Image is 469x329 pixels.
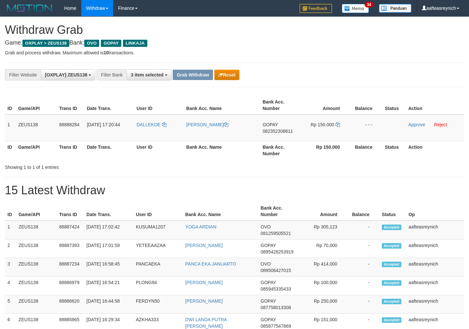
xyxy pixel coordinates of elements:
[261,323,291,329] span: Copy 085877547869 to clipboard
[261,286,291,292] span: Copy 085945335433 to clipboard
[301,141,350,159] th: Rp 150.000
[133,277,183,295] td: PLONG94
[103,50,109,55] strong: 10
[5,277,16,295] td: 4
[184,96,260,115] th: Bank Acc. Name
[41,69,95,80] button: [OXPLAY] ZEUS138
[382,225,401,230] span: Accepted
[347,277,379,295] td: -
[335,122,340,127] a: Copy 150000 to clipboard
[16,258,57,277] td: ZEUS138
[57,240,84,258] td: 88887393
[84,96,134,115] th: Date Trans.
[16,115,57,141] td: ZEUS138
[5,49,464,56] p: Grab and process withdraw. Maximum allowed is transactions.
[261,305,291,310] span: Copy 087758013308 to clipboard
[57,258,84,277] td: 88887234
[183,202,258,221] th: Bank Acc. Name
[300,4,332,13] img: Feedback.jpg
[261,231,291,236] span: Copy 081259505521 to clipboard
[347,295,379,314] td: -
[261,280,276,285] span: GOPAY
[59,122,79,127] span: 88888284
[16,221,57,240] td: ZEUS138
[131,72,163,77] span: 3 item selected
[382,280,401,286] span: Accepted
[16,295,57,314] td: ZEUS138
[84,258,133,277] td: [DATE] 16:58:45
[84,240,133,258] td: [DATE] 17:01:59
[347,240,379,258] td: -
[57,221,84,240] td: 88887424
[382,141,406,159] th: Status
[406,141,464,159] th: Action
[214,70,239,80] button: Reset
[261,268,291,273] span: Copy 089506427015 to clipboard
[87,122,120,127] span: [DATE] 17:20:44
[133,221,183,240] td: KUSUMA1207
[347,221,379,240] td: -
[57,202,84,221] th: Trans ID
[5,40,464,46] h4: Game: Bank:
[350,115,382,141] td: - - -
[299,202,347,221] th: Amount
[350,141,382,159] th: Balance
[57,277,84,295] td: 88886979
[5,202,16,221] th: ID
[134,96,184,115] th: User ID
[184,141,260,159] th: Bank Acc. Name
[365,2,373,7] span: 34
[133,240,183,258] td: YETEEAAZAA
[379,202,406,221] th: Status
[185,243,223,248] a: [PERSON_NAME]
[260,96,301,115] th: Bank Acc. Number
[5,221,16,240] td: 1
[5,69,41,80] div: Filter Website
[133,258,183,277] td: PANCAEKA
[16,240,57,258] td: ZEUS138
[101,40,121,47] span: GOPAY
[57,141,84,159] th: Trans ID
[137,122,161,127] span: DALLEKOE
[379,4,411,13] img: panduan.png
[382,317,401,323] span: Accepted
[5,184,464,197] h1: 15 Latest Withdraw
[261,298,276,304] span: GOPAY
[97,69,127,80] div: Filter Bank
[406,277,464,295] td: aafteasreynich
[5,3,54,13] img: MOTION_logo.png
[16,96,57,115] th: Game/API
[127,69,171,80] button: 3 item selected
[137,122,167,127] a: DALLEKOE
[406,240,464,258] td: aafteasreynich
[57,96,84,115] th: Trans ID
[382,299,401,304] span: Accepted
[311,122,334,127] span: Rp 150.000
[347,258,379,277] td: -
[382,243,401,249] span: Accepted
[16,141,57,159] th: Game/API
[261,261,271,267] span: OVO
[185,317,227,329] a: DWI LANDA PUTRA [PERSON_NAME]
[22,40,69,47] span: OXPLAY > ZEUS138
[173,70,213,80] button: Grab Withdraw
[185,224,217,229] a: YOGA ARDIAN
[406,258,464,277] td: aafteasreynich
[5,23,464,36] h1: Withdraw Grab
[299,258,347,277] td: Rp 414,000
[406,221,464,240] td: aafteasreynich
[262,122,278,127] span: GOPAY
[261,317,276,322] span: GOPAY
[84,202,133,221] th: Date Trans.
[299,295,347,314] td: Rp 250,000
[347,202,379,221] th: Balance
[406,96,464,115] th: Action
[408,122,425,127] a: Approve
[406,202,464,221] th: Op
[260,141,301,159] th: Bank Acc. Number
[185,261,236,267] a: PANCA EKA JANUARTO
[5,96,16,115] th: ID
[16,277,57,295] td: ZEUS138
[5,141,16,159] th: ID
[5,115,16,141] td: 1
